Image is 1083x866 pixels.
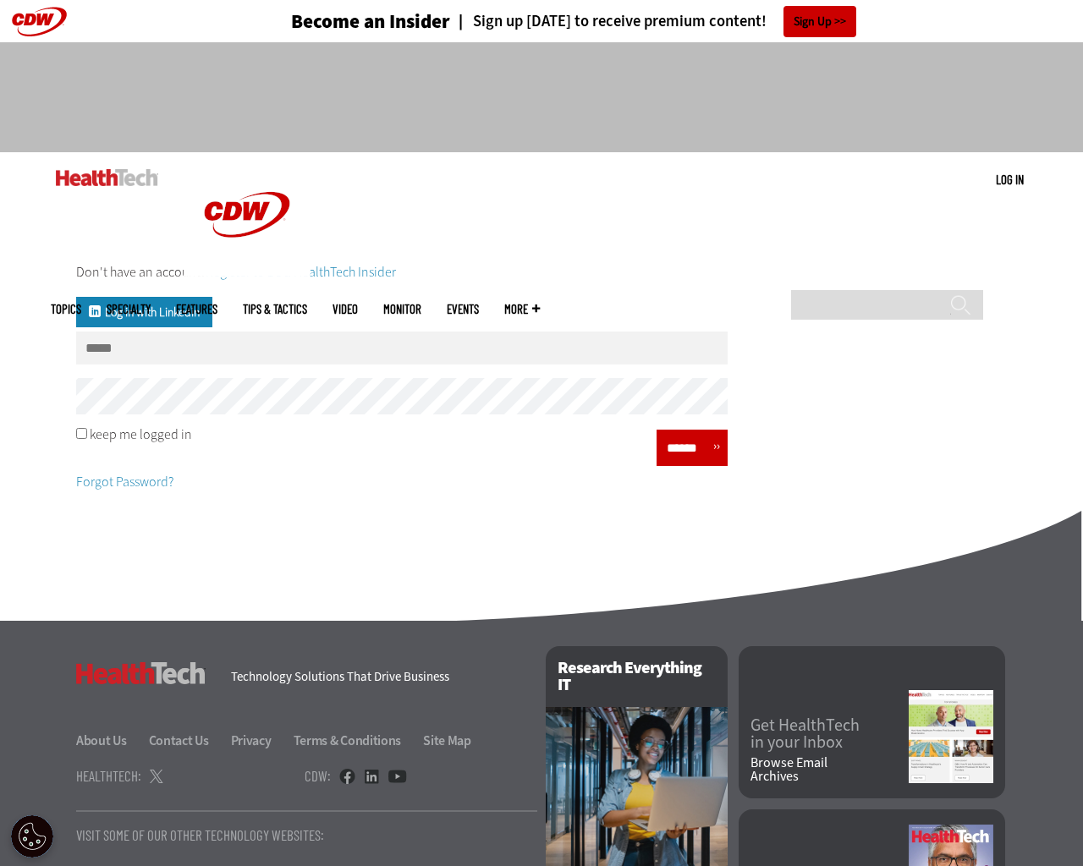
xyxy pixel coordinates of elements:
[447,303,479,315] a: Events
[76,769,141,783] h4: HealthTech:
[76,473,173,491] a: Forgot Password?
[423,732,471,749] a: Site Map
[149,732,228,749] a: Contact Us
[504,303,540,315] span: More
[51,303,81,315] span: Topics
[305,769,331,783] h4: CDW:
[333,303,358,315] a: Video
[546,646,728,707] h2: Research Everything IT
[76,732,146,749] a: About Us
[76,662,206,684] h3: HealthTech
[228,12,450,31] a: Become an Insider
[11,815,53,858] div: Cookie Settings
[909,690,993,783] img: newsletter screenshot
[11,815,53,858] button: Open Preferences
[243,303,307,315] a: Tips & Tactics
[184,264,311,282] a: CDW
[750,756,909,783] a: Browse EmailArchives
[291,12,450,31] h3: Become an Insider
[56,169,158,186] img: Home
[231,732,291,749] a: Privacy
[750,717,909,751] a: Get HealthTechin your Inbox
[383,303,421,315] a: MonITor
[234,59,849,135] iframe: advertisement
[107,303,151,315] span: Specialty
[176,303,217,315] a: Features
[184,152,311,277] img: Home
[76,828,537,842] p: Visit Some Of Our Other Technology Websites:
[996,172,1024,187] a: Log in
[996,171,1024,189] div: User menu
[294,732,421,749] a: Terms & Conditions
[783,6,856,37] a: Sign Up
[450,14,767,30] a: Sign up [DATE] to receive premium content!
[231,671,525,683] h4: Technology Solutions That Drive Business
